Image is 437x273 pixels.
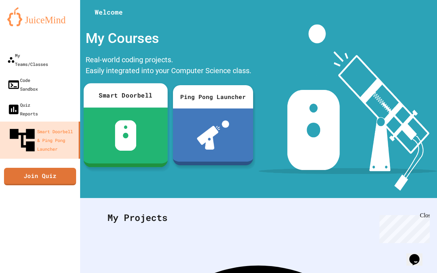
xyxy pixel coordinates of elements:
div: Smart Doorbell [83,83,168,107]
div: Smart Doorbell & Ping Pong Launcher [7,125,76,155]
iframe: chat widget [377,212,430,243]
div: Code Sandbox [7,76,38,93]
div: Ping Pong Launcher [173,85,253,108]
div: Quiz Reports [7,100,38,118]
img: banner-image-my-projects.png [259,24,437,191]
img: ppl-with-ball.png [197,120,229,150]
div: Real-world coding projects. Easily integrated into your Computer Science class. [82,52,257,80]
div: My Teams/Classes [7,51,48,68]
div: Chat with us now!Close [3,3,50,46]
div: My Courses [82,24,257,52]
img: sdb-white.svg [115,120,137,151]
a: Join Quiz [4,168,76,185]
img: logo-orange.svg [7,7,73,26]
div: My Projects [100,203,417,232]
iframe: chat widget [406,244,430,266]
